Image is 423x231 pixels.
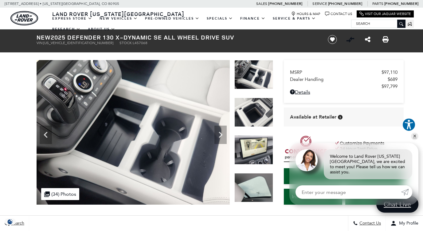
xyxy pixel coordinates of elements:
a: Finance [237,13,269,24]
img: Land Rover [10,11,38,25]
span: Parts [372,2,383,6]
a: [PHONE_NUMBER] [328,1,362,6]
a: land-rover [10,11,38,25]
a: MSRP $97,110 [290,70,398,75]
aside: Accessibility Help Desk [402,118,416,133]
span: MSRP [290,70,382,75]
button: Open user profile menu [386,216,423,231]
div: Next [214,126,227,144]
a: Start Your Deal [284,168,404,184]
span: Sales [256,2,267,6]
a: [PHONE_NUMBER] [268,1,302,6]
span: Land Rover [US_STATE][GEOGRAPHIC_DATA] [52,10,184,17]
a: Research [49,24,84,35]
a: Instant Trade Value [284,189,342,205]
a: Hours & Map [291,12,320,16]
span: $97,799 [382,84,398,89]
div: Welcome to Land Rover [US_STATE][GEOGRAPHIC_DATA], we are excited to meet you! Please tell us how... [324,149,412,179]
a: Contact Us [325,12,352,16]
button: Save vehicle [326,35,339,44]
img: New 2025 Sedona Red LAND ROVER X-Dynamic SE image 24 [234,60,273,89]
a: About Us [84,24,119,35]
span: Service [312,2,327,6]
span: Stock: [119,41,133,45]
button: Vehicle Added To Compare List [346,35,355,44]
a: Specials [203,13,237,24]
img: Agent profile photo [296,149,318,171]
span: L457068 [133,41,147,45]
a: New Vehicles [96,13,141,24]
section: Click to Open Cookie Consent Modal [3,218,17,225]
span: Contact Us [358,221,381,226]
span: $689 [388,77,398,82]
div: Vehicle is in stock and ready for immediate delivery. Due to demand, availability is subject to c... [338,115,343,119]
div: (34) Photos [41,188,79,200]
a: [STREET_ADDRESS] • [US_STATE][GEOGRAPHIC_DATA], CO 80905 [5,2,119,6]
a: Dealer Handling $689 [290,77,398,82]
a: Pre-Owned Vehicles [141,13,203,24]
a: Submit [401,185,412,199]
span: My Profile [397,221,418,226]
nav: Main Navigation [49,13,351,35]
img: New 2025 Sedona Red LAND ROVER X-Dynamic SE image 26 [234,135,273,165]
a: Details [290,89,398,95]
a: Visit Our Jaguar Website [359,12,411,16]
h1: 2025 Defender 130 X-Dynamic SE All Wheel Drive SUV [37,34,318,41]
a: Share this New 2025 Defender 130 X-Dynamic SE All Wheel Drive SUV [365,36,370,43]
img: Opt-Out Icon [3,218,17,225]
span: Dealer Handling [290,77,388,82]
img: New 2025 Sedona Red LAND ROVER X-Dynamic SE image 27 [234,173,273,202]
span: Available at Retailer [290,114,336,120]
span: [US_VEHICLE_IDENTIFICATION_NUMBER] [43,41,113,45]
input: Enter your message [296,185,401,199]
img: New 2025 Sedona Red LAND ROVER X-Dynamic SE image 25 [234,98,273,127]
img: New 2025 Sedona Red LAND ROVER X-Dynamic SE image 24 [37,60,230,205]
a: $97,799 [290,84,398,89]
input: Search [351,20,405,27]
a: Land Rover [US_STATE][GEOGRAPHIC_DATA] [49,10,188,17]
a: [PHONE_NUMBER] [384,1,418,6]
span: $97,110 [382,70,398,75]
div: Previous [40,126,52,144]
a: EXPRESS STORE [49,13,96,24]
a: Print this New 2025 Defender 130 X-Dynamic SE All Wheel Drive SUV [382,36,389,43]
strong: New [37,33,51,41]
a: Service & Parts [269,13,319,24]
button: Explore your accessibility options [402,118,416,131]
span: VIN: [37,41,43,45]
